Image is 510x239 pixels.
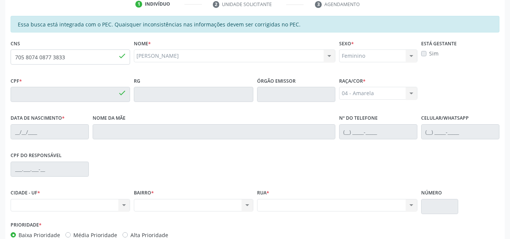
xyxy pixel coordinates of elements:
span: done [118,89,126,97]
label: CIDADE - UF [11,187,40,199]
label: CPF do responsável [11,150,62,162]
label: Está gestante [421,38,457,49]
label: CPF [11,75,22,87]
label: RG [134,75,140,87]
label: Sexo [339,38,354,49]
label: Nome da mãe [93,113,126,124]
label: Número [421,187,442,199]
span: done [118,52,126,60]
label: Nº do Telefone [339,113,378,124]
label: Celular/WhatsApp [421,113,469,124]
div: Essa busca está integrada com o PEC. Quaisquer inconsistências nas informações devem ser corrigid... [11,16,499,32]
input: ___.___.___-__ [11,162,89,177]
label: Sim [429,49,439,57]
label: CNS [11,38,20,49]
input: (__) _____-_____ [339,124,417,139]
div: 1 [135,1,142,8]
div: Indivíduo [145,1,170,8]
label: Raça/cor [339,75,366,87]
label: Data de nascimento [11,113,65,124]
label: Órgão emissor [257,75,296,87]
input: __/__/____ [11,124,89,139]
label: Baixa Prioridade [19,231,60,239]
label: Nome [134,38,151,49]
label: Rua [257,187,269,199]
label: Média Prioridade [73,231,117,239]
label: BAIRRO [134,187,154,199]
input: (__) _____-_____ [421,124,499,139]
label: Alta Prioridade [130,231,168,239]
